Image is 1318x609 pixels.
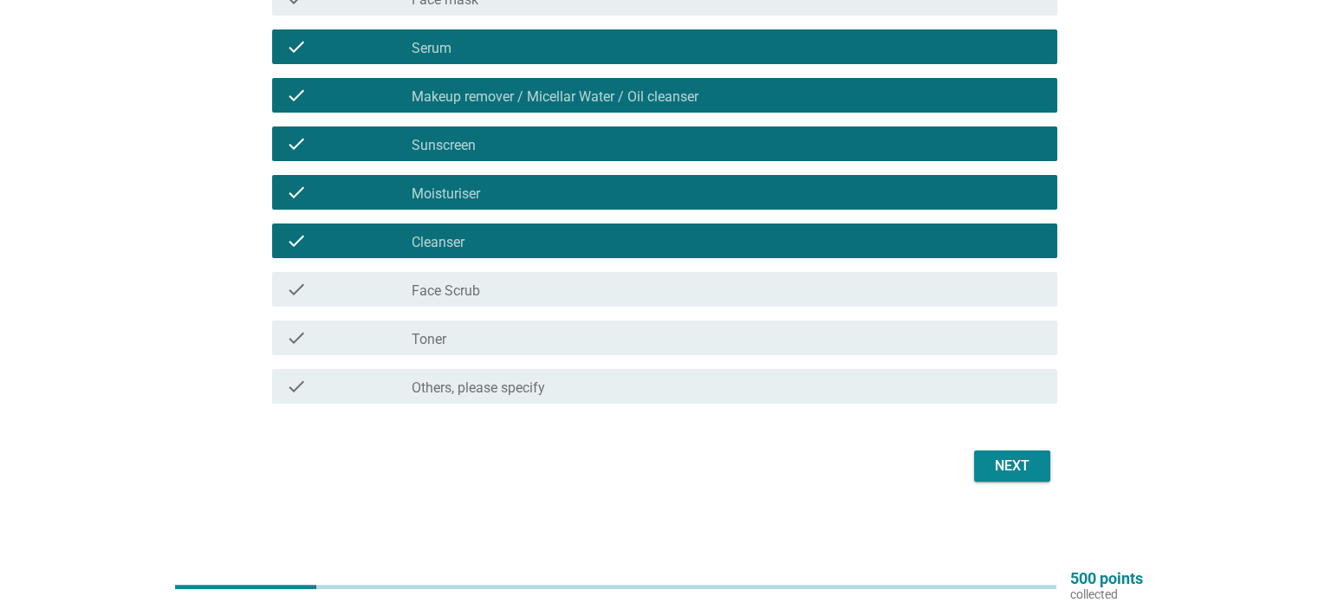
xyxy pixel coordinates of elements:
[412,234,464,251] label: Cleanser
[286,133,307,154] i: check
[412,40,451,57] label: Serum
[286,85,307,106] i: check
[974,450,1050,482] button: Next
[412,282,480,300] label: Face Scrub
[988,456,1036,476] div: Next
[412,185,480,203] label: Moisturiser
[286,36,307,57] i: check
[1070,586,1143,602] p: collected
[412,137,476,154] label: Sunscreen
[412,88,698,106] label: Makeup remover / Micellar Water / Oil cleanser
[412,331,446,348] label: Toner
[1070,571,1143,586] p: 500 points
[286,182,307,203] i: check
[286,279,307,300] i: check
[286,376,307,397] i: check
[412,379,545,397] label: Others, please specify
[286,327,307,348] i: check
[286,230,307,251] i: check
